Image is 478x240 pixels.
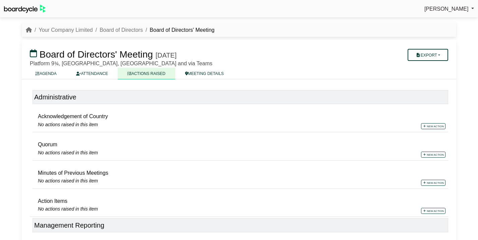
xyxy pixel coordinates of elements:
div: [DATE] [156,51,177,59]
a: New action [421,123,445,129]
span: Minutes of Previous Meetings [38,170,108,176]
a: Board of Directors [100,27,143,33]
span: Administrative [34,93,76,101]
img: BoardcycleBlackGreen-aaafeed430059cb809a45853b8cf6d952af9d84e6e89e1f1685b34bfd5cb7d64.svg [4,5,46,13]
a: New action [421,152,445,158]
li: Board of Directors' Meeting [143,26,215,34]
a: ACTIONS RAISED [118,68,175,79]
a: ATTENDANCE [66,68,118,79]
span: No actions raised in this item [38,205,98,213]
span: Platform 9¾, [GEOGRAPHIC_DATA], [GEOGRAPHIC_DATA] and via Teams [30,61,212,66]
span: Board of Directors' Meeting [40,49,153,60]
span: No actions raised in this item [38,121,98,128]
a: New action [421,208,445,214]
span: Acknowledgement of Country [38,113,108,119]
span: Quorum [38,142,57,147]
span: [PERSON_NAME] [424,6,469,12]
button: Export [408,49,448,61]
a: AGENDA [26,68,66,79]
span: Action Items [38,198,67,204]
span: Management Reporting [34,222,104,229]
a: MEETING DETAILS [175,68,234,79]
span: No actions raised in this item [38,177,98,184]
a: [PERSON_NAME] [424,5,474,13]
nav: breadcrumb [26,26,215,34]
a: New action [421,180,445,186]
span: No actions raised in this item [38,149,98,156]
a: Your Company Limited [39,27,93,33]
